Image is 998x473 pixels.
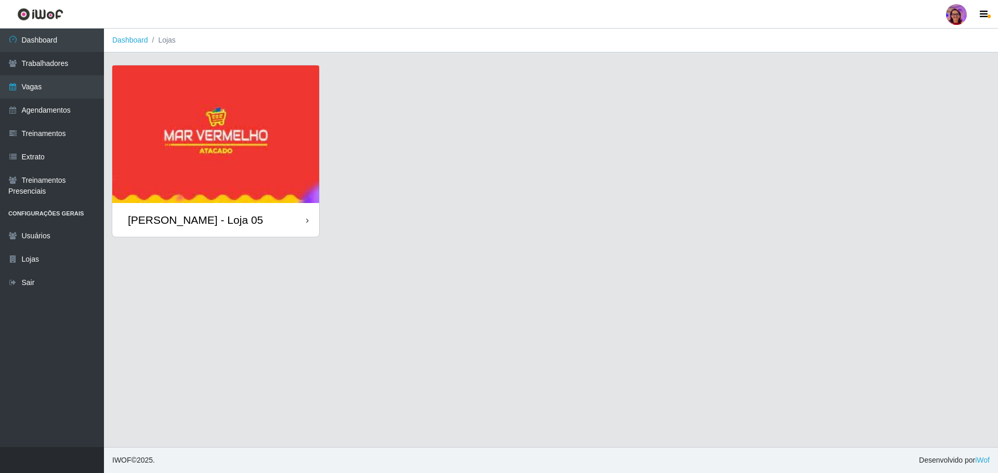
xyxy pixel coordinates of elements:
li: Lojas [148,35,176,46]
nav: breadcrumb [104,29,998,52]
div: [PERSON_NAME] - Loja 05 [128,213,263,226]
span: IWOF [112,456,132,464]
span: Desenvolvido por [919,455,990,466]
a: iWof [975,456,990,464]
img: CoreUI Logo [17,8,63,21]
a: Dashboard [112,36,148,44]
a: [PERSON_NAME] - Loja 05 [112,65,319,237]
img: cardImg [112,65,319,203]
span: © 2025 . [112,455,155,466]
